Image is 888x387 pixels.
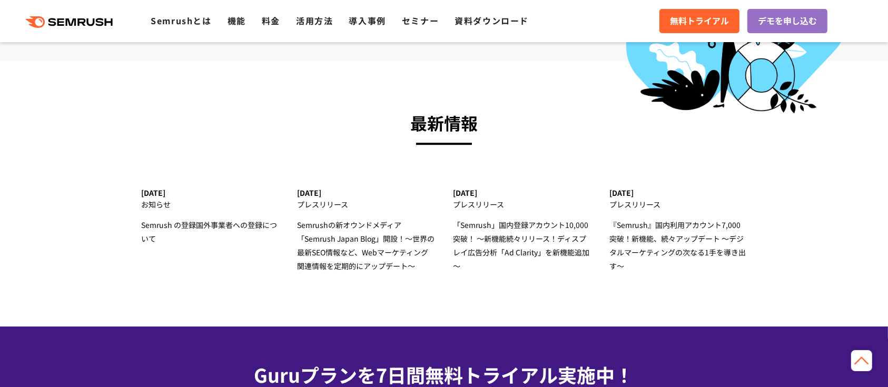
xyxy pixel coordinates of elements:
div: プレスリリース [609,197,747,211]
a: 無料トライアル [659,9,739,33]
span: デモを申し込む [758,14,817,28]
a: 機能 [228,14,246,27]
a: セミナー [402,14,439,27]
div: [DATE] [141,188,279,197]
span: 無料トライアル [670,14,729,28]
div: プレスリリース [297,197,435,211]
span: Semrushの新オウンドメディア 「Semrush Japan Blog」開設！～世界の最新SEO情報など、Webマーケティング関連情報を定期的にアップデート～ [297,220,435,271]
a: [DATE] プレスリリース Semrushの新オウンドメディア 「Semrush Japan Blog」開設！～世界の最新SEO情報など、Webマーケティング関連情報を定期的にアップデート～ [297,188,435,273]
a: Semrushとは [151,14,211,27]
a: 導入事例 [349,14,386,27]
span: 「Semrush」国内登録アカウント10,000突破！ ～新機能続々リリース！ディスプレイ広告分析「Ad Clarity」を新機能追加～ [453,220,590,271]
h3: 最新情報 [141,108,747,137]
div: [DATE] [609,188,747,197]
div: [DATE] [453,188,591,197]
a: 資料ダウンロード [455,14,529,27]
a: デモを申し込む [747,9,827,33]
div: [DATE] [297,188,435,197]
a: 活用方法 [296,14,333,27]
a: [DATE] プレスリリース 「Semrush」国内登録アカウント10,000突破！ ～新機能続々リリース！ディスプレイ広告分析「Ad Clarity」を新機能追加～ [453,188,591,273]
div: プレスリリース [453,197,591,211]
div: お知らせ [141,197,279,211]
a: 料金 [262,14,280,27]
span: 『Semrush』国内利用アカウント7,000突破！新機能、続々アップデート ～デジタルマーケティングの次なる1手を導き出す～ [609,220,746,271]
a: [DATE] お知らせ Semrush の登録国外事業者への登録について [141,188,279,245]
span: Semrush の登録国外事業者への登録について [141,220,277,244]
a: [DATE] プレスリリース 『Semrush』国内利用アカウント7,000突破！新機能、続々アップデート ～デジタルマーケティングの次なる1手を導き出す～ [609,188,747,273]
